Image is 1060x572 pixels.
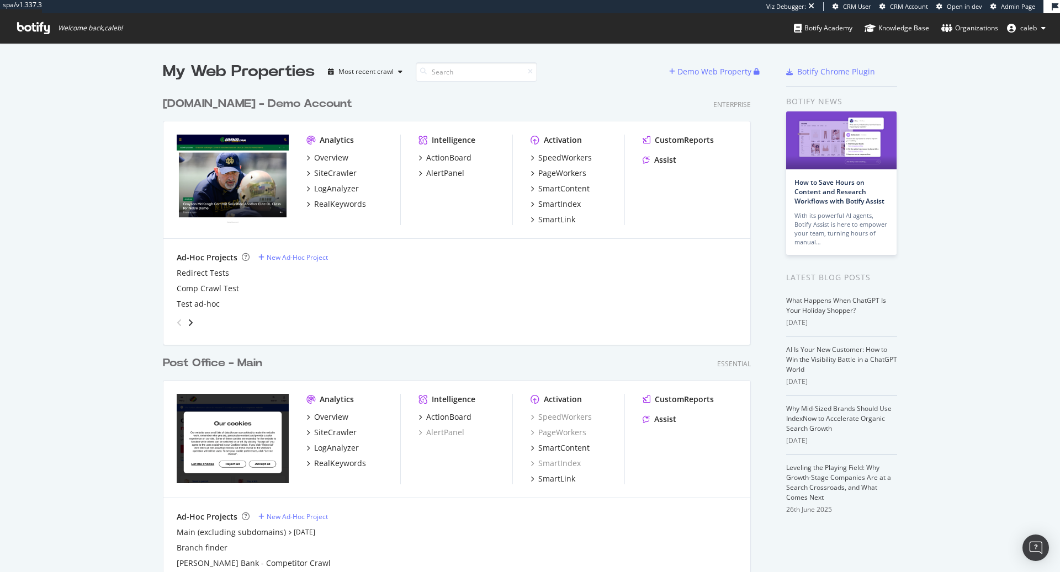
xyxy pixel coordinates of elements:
[163,96,352,112] div: [DOMAIN_NAME] - Demo Account
[786,463,891,502] a: Leveling the Playing Field: Why Growth-Stage Companies Are at a Search Crossroads, and What Comes...
[267,512,328,521] div: New Ad-Hoc Project
[314,183,359,194] div: LogAnalyzer
[643,135,714,146] a: CustomReports
[786,271,897,284] div: Latest Blog Posts
[418,411,471,423] a: ActionBoard
[58,24,123,33] span: Welcome back, caleb !
[1022,534,1049,561] div: Open Intercom Messenger
[786,377,897,387] div: [DATE]
[531,152,592,163] a: SpeedWorkers
[655,394,714,405] div: CustomReports
[786,318,897,328] div: [DATE]
[941,23,998,34] div: Organizations
[936,2,982,11] a: Open in dev
[713,100,751,109] div: Enterprise
[786,505,897,515] div: 26th June 2025
[418,168,464,179] a: AlertPanel
[531,199,581,210] a: SmartIndex
[418,152,471,163] a: ActionBoard
[163,355,267,371] a: Post Office - Main
[643,394,714,405] a: CustomReports
[786,66,875,77] a: Botify Chrome Plugin
[432,135,475,146] div: Intelligence
[865,23,929,34] div: Knowledge Base
[320,135,354,146] div: Analytics
[294,527,315,537] a: [DATE]
[538,183,590,194] div: SmartContent
[177,298,220,309] a: Test ad-hoc
[890,2,928,10] span: CRM Account
[432,394,475,405] div: Intelligence
[1020,23,1037,33] span: caleb
[177,542,227,553] a: Branch finder
[172,314,187,332] div: angle-left
[531,427,586,438] a: PageWorkers
[426,152,471,163] div: ActionBoard
[187,317,194,328] div: angle-right
[306,199,366,210] a: RealKeywords
[324,63,407,81] button: Most recent crawl
[538,442,590,453] div: SmartContent
[531,411,592,423] a: SpeedWorkers
[786,296,886,315] a: What Happens When ChatGPT Is Your Holiday Shopper?
[531,442,590,453] a: SmartContent
[306,411,348,423] a: Overview
[163,61,315,83] div: My Web Properties
[306,458,366,469] a: RealKeywords
[786,95,897,108] div: Botify news
[786,111,897,169] img: How to Save Hours on Content and Research Workflows with Botify Assist
[643,154,676,165] a: Assist
[865,13,929,43] a: Knowledge Base
[544,394,582,405] div: Activation
[177,135,289,224] img: UHND.com (Demo Account)
[843,2,871,10] span: CRM User
[531,183,590,194] a: SmartContent
[941,13,998,43] a: Organizations
[314,458,366,469] div: RealKeywords
[314,152,348,163] div: Overview
[669,63,754,81] button: Demo Web Property
[833,2,871,11] a: CRM User
[538,199,581,210] div: SmartIndex
[258,253,328,262] a: New Ad-Hoc Project
[643,414,676,425] a: Assist
[531,458,581,469] a: SmartIndex
[338,68,394,75] div: Most recent crawl
[163,355,262,371] div: Post Office - Main
[177,511,237,522] div: Ad-Hoc Projects
[177,527,286,538] a: Main (excluding subdomains)
[418,427,464,438] a: AlertPanel
[426,168,464,179] div: AlertPanel
[669,67,754,76] a: Demo Web Property
[306,168,357,179] a: SiteCrawler
[314,168,357,179] div: SiteCrawler
[794,211,888,247] div: With its powerful AI agents, Botify Assist is here to empower your team, turning hours of manual…
[766,2,806,11] div: Viz Debugger:
[531,168,586,179] a: PageWorkers
[306,442,359,453] a: LogAnalyzer
[654,414,676,425] div: Assist
[416,62,537,82] input: Search
[538,152,592,163] div: SpeedWorkers
[531,473,575,484] a: SmartLink
[538,473,575,484] div: SmartLink
[177,252,237,263] div: Ad-Hoc Projects
[654,154,676,165] div: Assist
[306,152,348,163] a: Overview
[177,268,229,279] a: Redirect Tests
[717,359,751,368] div: Essential
[314,427,357,438] div: SiteCrawler
[177,558,331,569] div: [PERSON_NAME] Bank - Competitor Crawl
[426,411,471,423] div: ActionBoard
[797,66,875,77] div: Botify Chrome Plugin
[177,394,289,483] img: *postoffice.co.uk
[990,2,1035,11] a: Admin Page
[786,404,892,433] a: Why Mid-Sized Brands Should Use IndexNow to Accelerate Organic Search Growth
[879,2,928,11] a: CRM Account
